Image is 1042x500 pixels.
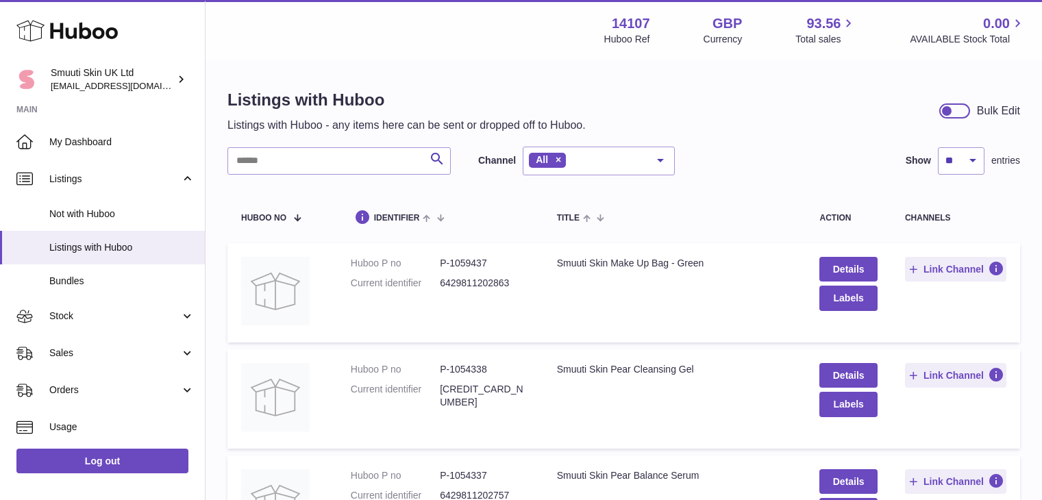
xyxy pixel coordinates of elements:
a: 0.00 AVAILABLE Stock Total [910,14,1026,46]
dt: Current identifier [351,383,440,409]
span: title [557,214,580,223]
a: Log out [16,449,188,473]
span: Bundles [49,275,195,288]
dt: Huboo P no [351,257,440,270]
span: AVAILABLE Stock Total [910,33,1026,46]
span: Link Channel [923,263,984,275]
button: Labels [819,286,877,310]
div: Smuuti Skin Pear Balance Serum [557,469,793,482]
div: Bulk Edit [977,103,1020,118]
img: Paivi.korvela@gmail.com [16,69,37,90]
strong: 14107 [612,14,650,33]
span: Listings [49,173,180,186]
dt: Huboo P no [351,363,440,376]
strong: GBP [712,14,742,33]
dt: Huboo P no [351,469,440,482]
span: 93.56 [806,14,841,33]
div: Huboo Ref [604,33,650,46]
dd: P-1059437 [440,257,529,270]
div: Currency [704,33,743,46]
p: Listings with Huboo - any items here can be sent or dropped off to Huboo. [227,118,586,133]
label: Show [906,154,931,167]
dd: P-1054337 [440,469,529,482]
button: Link Channel [905,257,1006,282]
span: entries [991,154,1020,167]
span: 0.00 [983,14,1010,33]
h1: Listings with Huboo [227,89,586,111]
div: Smuuti Skin Pear Cleansing Gel [557,363,793,376]
span: identifier [374,214,420,223]
dd: [CREDIT_CARD_NUMBER] [440,383,529,409]
div: action [819,214,877,223]
a: Details [819,363,877,388]
button: Labels [819,392,877,416]
button: Link Channel [905,469,1006,494]
span: Total sales [795,33,856,46]
a: Details [819,469,877,494]
span: Not with Huboo [49,208,195,221]
dt: Current identifier [351,277,440,290]
span: [EMAIL_ADDRESS][DOMAIN_NAME] [51,80,201,91]
button: Link Channel [905,363,1006,388]
span: My Dashboard [49,136,195,149]
div: Smuuti Skin UK Ltd [51,66,174,92]
dd: P-1054338 [440,363,529,376]
div: channels [905,214,1006,223]
span: Link Channel [923,369,984,382]
div: Smuuti Skin Make Up Bag - Green [557,257,793,270]
a: Details [819,257,877,282]
span: Listings with Huboo [49,241,195,254]
span: Usage [49,421,195,434]
label: Channel [478,154,516,167]
span: Stock [49,310,180,323]
span: Orders [49,384,180,397]
span: All [536,154,548,165]
a: 93.56 Total sales [795,14,856,46]
span: Link Channel [923,475,984,488]
img: Smuuti Skin Pear Cleansing Gel [241,363,310,432]
span: Huboo no [241,214,286,223]
dd: 6429811202863 [440,277,529,290]
img: Smuuti Skin Make Up Bag - Green [241,257,310,325]
span: Sales [49,347,180,360]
